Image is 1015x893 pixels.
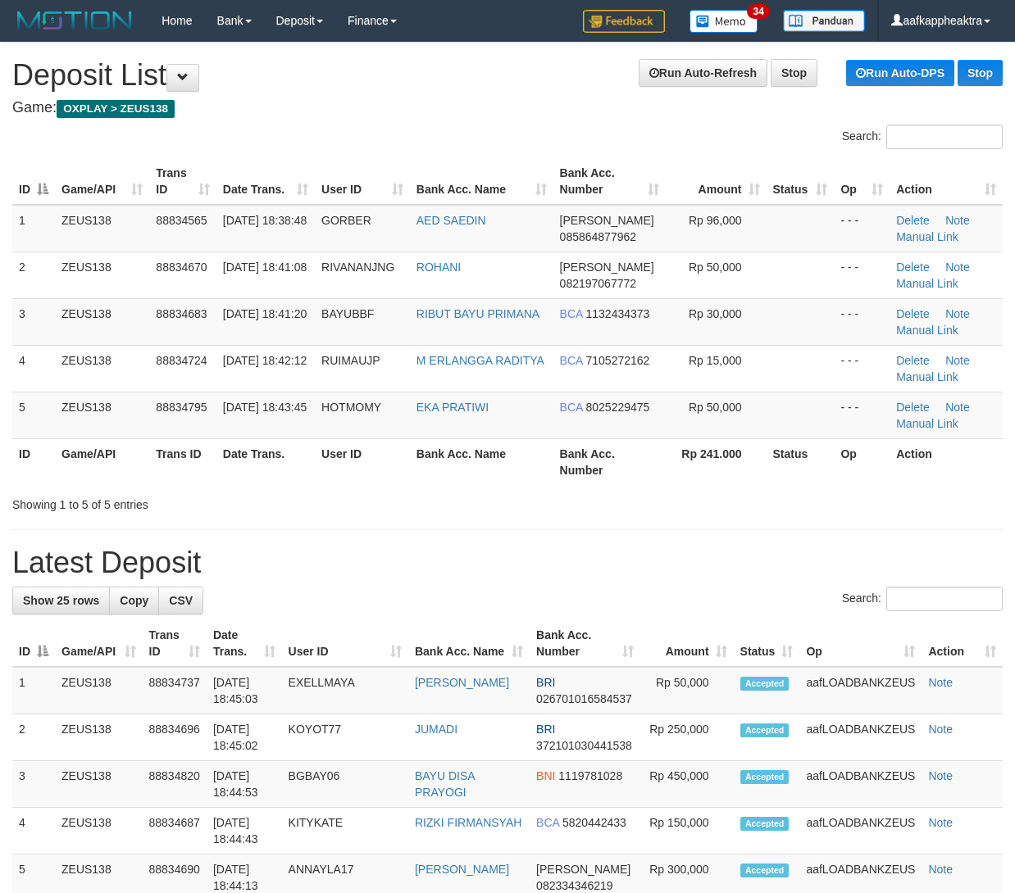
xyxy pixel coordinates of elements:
a: Delete [896,307,929,320]
td: - - - [834,392,890,438]
span: 88834795 [156,401,207,414]
td: [DATE] 18:45:03 [207,667,282,714]
a: RIZKI FIRMANSYAH [415,816,521,829]
th: Bank Acc. Number [553,438,667,485]
td: EXELLMAYA [282,667,408,714]
a: JUMADI [415,723,457,736]
a: Note [928,676,953,689]
th: Status: activate to sort column ascending [767,158,835,205]
th: Amount: activate to sort column ascending [640,620,734,667]
span: HOTMOMY [321,401,381,414]
span: BAYUBBF [321,307,374,320]
a: Copy [109,587,159,614]
td: Rp 450,000 [640,761,734,808]
span: [DATE] 18:41:20 [223,307,307,320]
a: Note [945,354,970,367]
a: Note [928,723,953,736]
th: ID: activate to sort column descending [12,158,55,205]
span: Copy 026701016584537 to clipboard [536,692,632,705]
th: Date Trans. [216,438,315,485]
span: Copy 1119781028 to clipboard [558,769,622,782]
span: [PERSON_NAME] [560,214,654,227]
a: Manual Link [896,277,958,290]
div: Showing 1 to 5 of 5 entries [12,490,411,513]
span: BCA [536,816,559,829]
th: Trans ID: activate to sort column ascending [143,620,207,667]
td: ZEUS138 [55,345,149,392]
th: ID: activate to sort column descending [12,620,55,667]
a: Manual Link [896,417,958,430]
a: [PERSON_NAME] [415,676,509,689]
th: Date Trans.: activate to sort column ascending [207,620,282,667]
span: Rp 30,000 [689,307,742,320]
h1: Deposit List [12,59,1003,92]
a: Note [945,401,970,414]
a: EKA PRATIWI [416,401,489,414]
span: OXPLAY > ZEUS138 [57,100,175,118]
td: ZEUS138 [55,714,143,761]
label: Search: [842,587,1003,611]
span: Copy 082197067772 to clipboard [560,277,636,290]
th: Bank Acc. Number: activate to sort column ascending [553,158,667,205]
a: Run Auto-Refresh [639,59,767,87]
a: Delete [896,401,929,414]
td: 3 [12,761,55,808]
a: Stop [771,59,817,87]
th: Action: activate to sort column ascending [890,158,1003,205]
td: [DATE] 18:45:02 [207,714,282,761]
td: 5 [12,392,55,438]
th: Action: activate to sort column ascending [922,620,1003,667]
th: Op [834,438,890,485]
td: - - - [834,252,890,298]
td: [DATE] 18:44:43 [207,808,282,854]
td: - - - [834,205,890,252]
a: Note [928,863,953,876]
span: RUIMAUJP [321,354,380,367]
th: User ID: activate to sort column ascending [282,620,408,667]
a: Note [945,261,970,274]
td: aafLOADBANKZEUS [799,667,922,714]
td: 88834687 [143,808,207,854]
span: Rp 50,000 [689,401,742,414]
span: RIVANANJNG [321,261,394,274]
a: Note [928,816,953,829]
span: BCA [560,307,583,320]
td: KITYKATE [282,808,408,854]
td: Rp 250,000 [640,714,734,761]
th: Rp 241.000 [666,438,766,485]
span: Accepted [740,864,790,877]
th: User ID [315,438,410,485]
a: Manual Link [896,370,958,383]
span: Accepted [740,677,790,691]
a: CSV [158,587,203,614]
th: Action [890,438,1003,485]
h4: Game: [12,100,1003,116]
a: M ERLANGGA RADITYA [416,354,544,367]
span: Accepted [740,723,790,737]
th: Bank Acc. Name: activate to sort column ascending [410,158,553,205]
td: BGBAY06 [282,761,408,808]
span: GORBER [321,214,371,227]
a: Manual Link [896,324,958,337]
th: Op: activate to sort column ascending [834,158,890,205]
a: ROHANI [416,261,461,274]
td: 2 [12,252,55,298]
td: - - - [834,298,890,345]
th: Bank Acc. Name [410,438,553,485]
a: [PERSON_NAME] [415,863,509,876]
span: BCA [560,401,583,414]
th: ID [12,438,55,485]
td: ZEUS138 [55,205,149,252]
img: panduan.png [783,10,865,32]
a: BAYU DISA PRAYOGI [415,769,475,799]
span: Copy 7105272162 to clipboard [586,354,650,367]
th: Op: activate to sort column ascending [799,620,922,667]
input: Search: [886,125,1003,149]
td: ZEUS138 [55,808,143,854]
td: 2 [12,714,55,761]
span: [PERSON_NAME] [536,863,630,876]
a: Delete [896,261,929,274]
img: Button%20Memo.svg [690,10,758,33]
td: KOYOT77 [282,714,408,761]
td: 4 [12,808,55,854]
